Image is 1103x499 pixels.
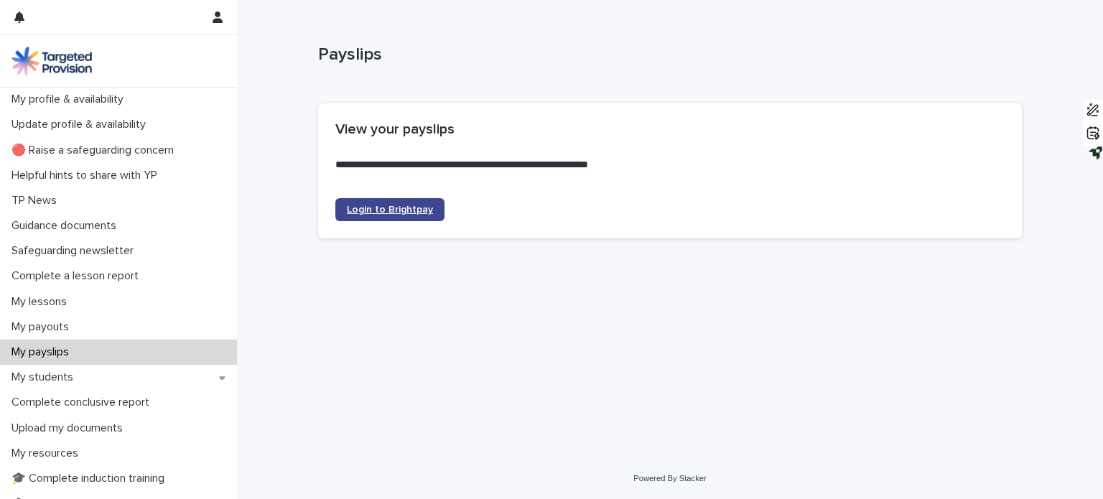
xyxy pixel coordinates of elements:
[347,205,433,215] span: Login to Brightpay
[6,169,169,182] p: Helpful hints to share with YP
[6,93,135,106] p: My profile & availability
[6,244,145,258] p: Safeguarding newsletter
[335,198,445,221] a: Login to Brightpay
[6,118,157,131] p: Update profile & availability
[6,472,176,485] p: 🎓 Complete induction training
[335,121,1005,138] h2: View your payslips
[6,447,90,460] p: My resources
[633,474,706,482] a: Powered By Stacker
[6,370,85,384] p: My students
[6,269,150,283] p: Complete a lesson report
[6,295,78,309] p: My lessons
[6,396,161,409] p: Complete conclusive report
[6,194,68,207] p: TP News
[6,219,128,233] p: Guidance documents
[11,47,92,75] img: M5nRWzHhSzIhMunXDL62
[6,345,80,359] p: My payslips
[318,45,1016,65] p: Payslips
[6,421,134,435] p: Upload my documents
[6,144,185,157] p: 🔴 Raise a safeguarding concern
[6,320,80,334] p: My payouts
